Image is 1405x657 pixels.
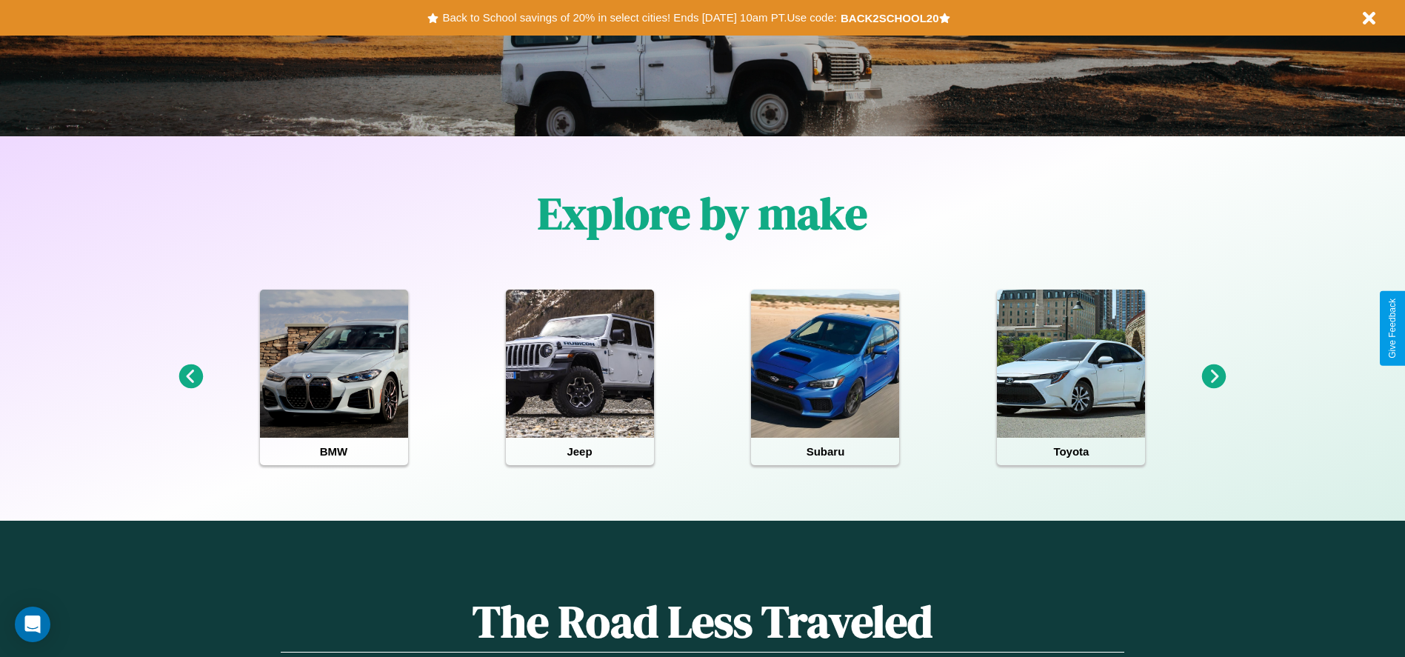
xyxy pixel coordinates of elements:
[281,591,1124,653] h1: The Road Less Traveled
[506,438,654,465] h4: Jeep
[15,607,50,642] div: Open Intercom Messenger
[997,438,1145,465] h4: Toyota
[438,7,840,28] button: Back to School savings of 20% in select cities! Ends [DATE] 10am PT.Use code:
[260,438,408,465] h4: BMW
[751,438,899,465] h4: Subaru
[841,12,939,24] b: BACK2SCHOOL20
[538,183,867,244] h1: Explore by make
[1387,299,1398,358] div: Give Feedback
